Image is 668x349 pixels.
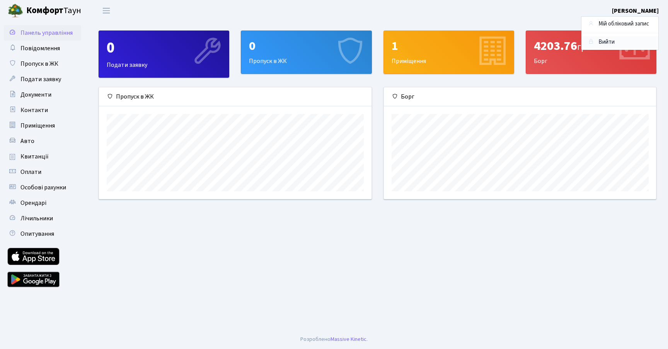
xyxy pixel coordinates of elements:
[20,137,34,145] span: Авто
[392,39,506,53] div: 1
[331,335,366,343] a: Massive Kinetic
[20,44,60,53] span: Повідомлення
[4,41,81,56] a: Повідомлення
[20,106,48,114] span: Контакти
[26,4,81,17] span: Таун
[8,3,23,19] img: logo.png
[20,152,49,161] span: Квитанції
[20,214,53,223] span: Лічильники
[581,18,658,30] a: Мій обліковий запис
[20,199,46,207] span: Орендарі
[26,4,63,17] b: Комфорт
[4,56,81,72] a: Пропуск в ЖК
[4,164,81,180] a: Оплати
[107,39,221,57] div: 0
[20,168,41,176] span: Оплати
[241,31,371,74] a: 0Пропуск в ЖК
[4,133,81,149] a: Авто
[384,31,514,73] div: Приміщення
[4,149,81,164] a: Квитанції
[612,7,659,15] b: [PERSON_NAME]
[99,87,371,106] div: Пропуск в ЖК
[97,4,116,17] button: Переключити навігацію
[4,118,81,133] a: Приміщення
[99,31,229,78] a: 0Подати заявку
[20,90,51,99] span: Документи
[20,60,58,68] span: Пропуск в ЖК
[20,230,54,238] span: Опитування
[20,29,73,37] span: Панель управління
[577,17,668,33] nav: breadcrumb
[4,211,81,226] a: Лічильники
[4,102,81,118] a: Контакти
[300,335,368,344] div: Розроблено .
[581,36,658,48] a: Вийти
[249,39,363,53] div: 0
[534,39,648,53] div: 4203.76
[526,31,656,73] div: Борг
[612,6,659,15] a: [PERSON_NAME]
[4,72,81,87] a: Подати заявку
[4,180,81,195] a: Особові рахунки
[4,87,81,102] a: Документи
[384,87,656,106] div: Борг
[383,31,514,74] a: 1Приміщення
[4,195,81,211] a: Орендарі
[20,75,61,83] span: Подати заявку
[4,226,81,242] a: Опитування
[20,121,55,130] span: Приміщення
[4,25,81,41] a: Панель управління
[577,40,594,54] span: грн.
[241,31,371,73] div: Пропуск в ЖК
[99,31,229,77] div: Подати заявку
[20,183,66,192] span: Особові рахунки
